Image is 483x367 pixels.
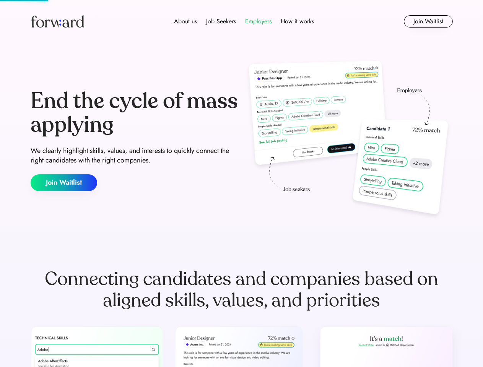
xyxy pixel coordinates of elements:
[31,174,97,191] button: Join Waitlist
[31,146,239,165] div: We clearly highlight skills, values, and interests to quickly connect the right candidates with t...
[31,15,84,28] img: Forward logo
[174,17,197,26] div: About us
[245,17,272,26] div: Employers
[31,89,239,136] div: End the cycle of mass applying
[206,17,236,26] div: Job Seekers
[31,268,453,311] div: Connecting candidates and companies based on aligned skills, values, and priorities
[245,58,453,222] img: hero-image.png
[404,15,453,28] button: Join Waitlist
[281,17,314,26] div: How it works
